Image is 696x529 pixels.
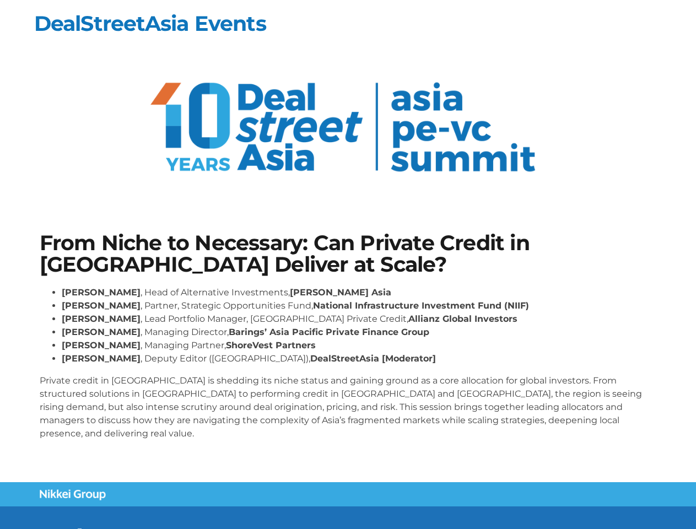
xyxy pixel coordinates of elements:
[62,314,141,324] strong: [PERSON_NAME]
[62,353,141,364] strong: [PERSON_NAME]
[34,10,266,36] a: DealStreetAsia Events
[229,327,429,337] strong: Barings’ Asia Pacific Private Finance Group
[408,314,517,324] strong: Allianz Global Investors
[62,299,657,312] li: , Partner, Strategic Opportunities Fund,
[310,353,436,364] strong: DealStreetAsia [Moderator]
[62,339,657,352] li: , Managing Partner,
[313,300,529,311] strong: National Infrastructure Investment Fund (NIIF)
[62,287,141,298] strong: [PERSON_NAME]
[62,340,141,350] strong: [PERSON_NAME]
[40,233,657,275] h1: From Niche to Necessary: Can Private Credit in [GEOGRAPHIC_DATA] Deliver at Scale?
[290,287,391,298] strong: [PERSON_NAME] Asia
[62,300,141,311] strong: [PERSON_NAME]
[40,374,657,440] p: Private credit in [GEOGRAPHIC_DATA] is shedding its niche status and gaining ground as a core all...
[62,312,657,326] li: , Lead Portfolio Manager, [GEOGRAPHIC_DATA] Private Credit,
[40,489,106,500] img: Nikkei Group
[62,327,141,337] strong: [PERSON_NAME]
[62,352,657,365] li: , Deputy Editor ([GEOGRAPHIC_DATA]),
[62,326,657,339] li: , Managing Director,
[62,286,657,299] li: , Head of Alternative Investments,
[226,340,316,350] strong: ShoreVest Partners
